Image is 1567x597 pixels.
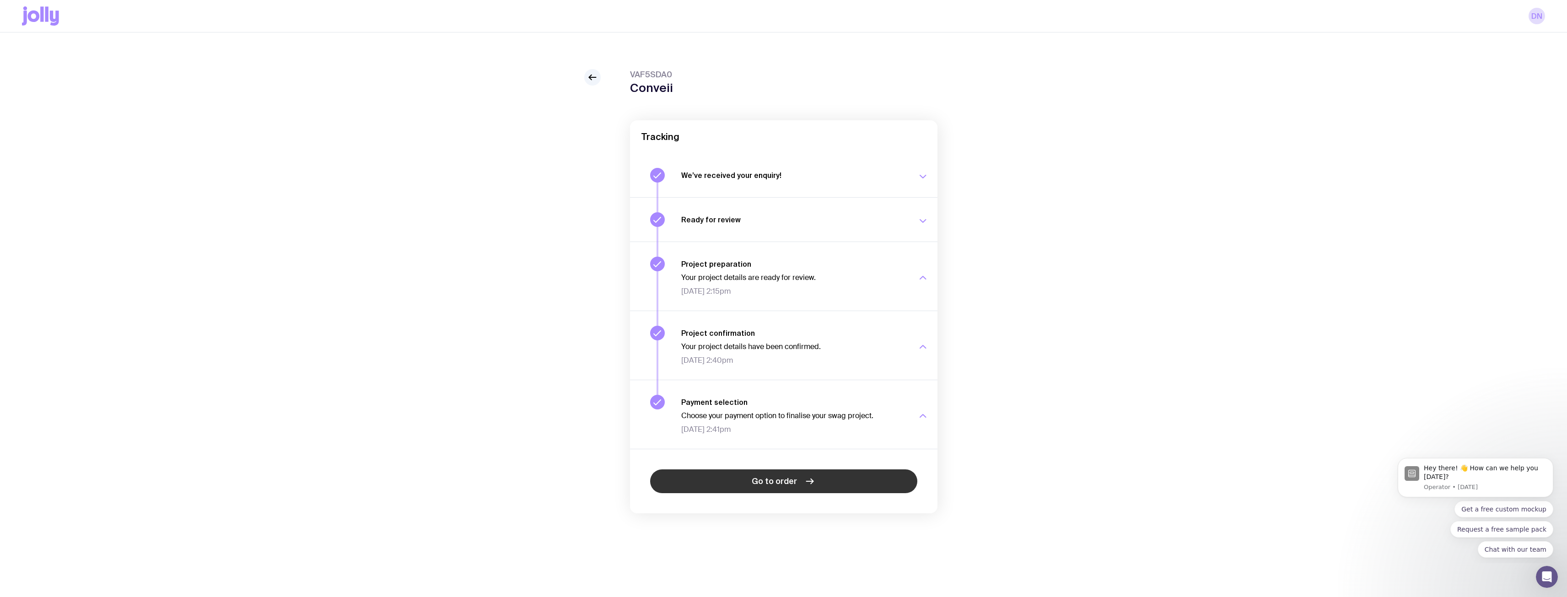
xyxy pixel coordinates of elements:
span: VAF5SDA0 [630,69,673,80]
button: We’ve received your enquiry! [630,153,937,197]
button: Project preparationYour project details are ready for review.[DATE] 2:15pm [630,242,937,311]
p: Your project details are ready for review. [681,273,906,282]
h1: Conveii [630,81,673,95]
a: DN [1529,8,1545,24]
span: [DATE] 2:15pm [681,287,906,296]
p: Your project details have been confirmed. [681,342,906,351]
h3: Project preparation [681,259,906,269]
button: Project confirmationYour project details have been confirmed.[DATE] 2:40pm [630,311,937,380]
button: Payment selectionChoose your payment option to finalise your swag project.[DATE] 2:41pm [630,380,937,449]
a: Go to order [650,469,917,493]
button: Ready for review [630,197,937,242]
h2: Tracking [641,131,926,142]
h3: Project confirmation [681,328,906,338]
span: Go to order [752,476,797,487]
h3: We’ve received your enquiry! [681,171,906,180]
iframe: Intercom live chat [1536,566,1558,588]
h3: Payment selection [681,398,906,407]
span: [DATE] 2:40pm [681,356,906,365]
span: [DATE] 2:41pm [681,425,906,434]
p: Choose your payment option to finalise your swag project. [681,411,906,420]
iframe: Intercom notifications message [1384,450,1567,563]
h3: Ready for review [681,215,906,224]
